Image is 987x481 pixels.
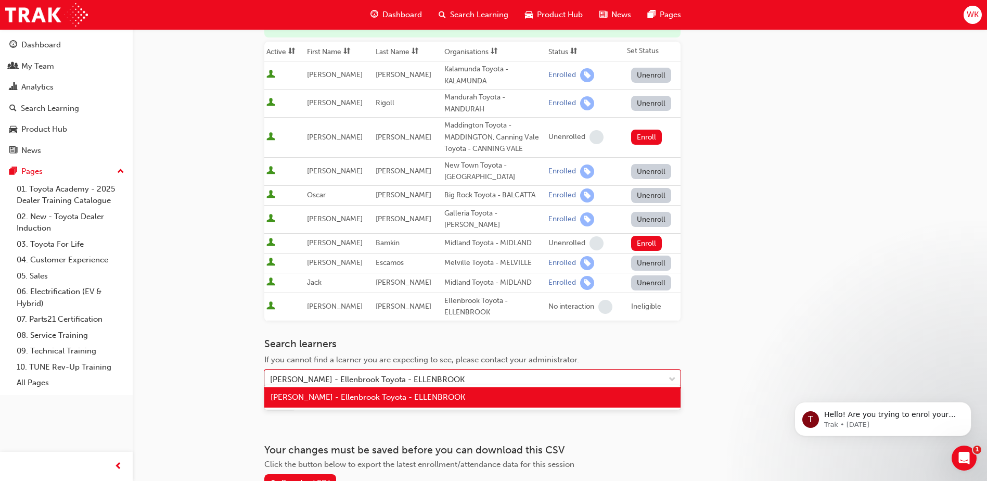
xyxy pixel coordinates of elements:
div: Enrolled [548,214,576,224]
span: car-icon [525,8,533,21]
button: Pages [4,162,129,181]
button: Unenroll [631,212,672,227]
span: prev-icon [114,460,122,473]
div: Ineligible [631,301,661,313]
span: learningRecordVerb_ENROLL-icon [580,276,594,290]
div: Midland Toyota - MIDLAND [444,237,544,249]
span: [PERSON_NAME] [307,133,363,142]
div: Maddington Toyota - MADDINGTON, Canning Vale Toyota - CANNING VALE [444,120,544,155]
a: 01. Toyota Academy - 2025 Dealer Training Catalogue [12,181,129,209]
span: learningRecordVerb_ENROLL-icon [580,256,594,270]
span: User is active [266,301,275,312]
div: [PERSON_NAME] - Ellenbrook Toyota - ELLENBROOK [270,374,465,386]
a: 09. Technical Training [12,343,129,359]
span: learningRecordVerb_ENROLL-icon [580,96,594,110]
span: Oscar [307,191,326,199]
div: Pages [21,166,43,178]
h3: Search learners [264,338,681,350]
span: sorting-icon [570,47,578,56]
span: learningRecordVerb_NONE-icon [589,130,604,144]
span: search-icon [9,104,17,113]
div: Dashboard [21,39,61,51]
span: guage-icon [370,8,378,21]
span: [PERSON_NAME] [307,70,363,79]
a: My Team [4,57,129,76]
span: sorting-icon [343,47,351,56]
button: WK [964,6,982,24]
span: Bamkin [376,238,400,247]
span: [PERSON_NAME] [376,133,431,142]
span: sorting-icon [491,47,498,56]
span: pages-icon [9,167,17,176]
div: Enrolled [548,278,576,288]
span: If you cannot find a learner you are expecting to see, please contact your administrator. [264,355,579,364]
img: Trak [5,3,88,27]
div: Midland Toyota - MIDLAND [444,277,544,289]
th: Toggle SortBy [546,42,624,61]
button: Unenroll [631,68,672,83]
a: search-iconSearch Learning [430,4,517,26]
button: Unenroll [631,275,672,290]
a: All Pages [12,375,129,391]
button: Enroll [631,130,662,145]
span: 1 [973,446,981,454]
span: User is active [266,277,275,288]
a: 05. Sales [12,268,129,284]
span: [PERSON_NAME] [307,98,363,107]
button: Unenroll [631,164,672,179]
span: learningRecordVerb_ENROLL-icon [580,68,594,82]
a: 04. Customer Experience [12,252,129,268]
iframe: Intercom notifications message [779,380,987,453]
div: Enrolled [548,167,576,176]
span: [PERSON_NAME] [376,167,431,175]
span: Product Hub [537,9,583,21]
span: learningRecordVerb_ENROLL-icon [580,188,594,202]
button: DashboardMy TeamAnalyticsSearch LearningProduct HubNews [4,33,129,162]
div: Unenrolled [548,132,585,142]
a: Search Learning [4,99,129,118]
span: Escamos [376,258,404,267]
div: Enrolled [548,70,576,80]
span: User is active [266,214,275,224]
div: Search Learning [21,103,79,115]
a: news-iconNews [591,4,639,26]
div: Melville Toyota - MELVILLE [444,257,544,269]
th: Toggle SortBy [442,42,546,61]
span: User is active [266,70,275,80]
a: guage-iconDashboard [362,4,430,26]
button: Unenroll [631,256,672,271]
th: Toggle SortBy [305,42,374,61]
div: Big Rock Toyota - BALCATTA [444,189,544,201]
div: News [21,145,41,157]
div: Unenrolled [548,238,585,248]
span: sorting-icon [412,47,419,56]
a: 07. Parts21 Certification [12,311,129,327]
div: Galleria Toyota - [PERSON_NAME] [444,208,544,231]
span: [PERSON_NAME] [307,238,363,247]
span: Search Learning [450,9,508,21]
span: news-icon [9,146,17,156]
span: [PERSON_NAME] [307,302,363,311]
span: [PERSON_NAME] [376,70,431,79]
h3: Your changes must be saved before you can download this CSV [264,444,681,456]
span: [PERSON_NAME] [376,191,431,199]
div: No interaction [548,302,594,312]
div: Enrolled [548,98,576,108]
span: WK [967,9,979,21]
span: User is active [266,166,275,176]
span: User is active [266,238,275,248]
span: [PERSON_NAME] [307,258,363,267]
div: Ellenbrook Toyota - ELLENBROOK [444,295,544,319]
div: Enrolled [548,258,576,268]
div: Kalamunda Toyota - KALAMUNDA [444,64,544,87]
span: User is active [266,132,275,143]
a: News [4,141,129,160]
div: My Team [21,60,54,72]
span: search-icon [439,8,446,21]
a: 06. Electrification (EV & Hybrid) [12,284,129,311]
